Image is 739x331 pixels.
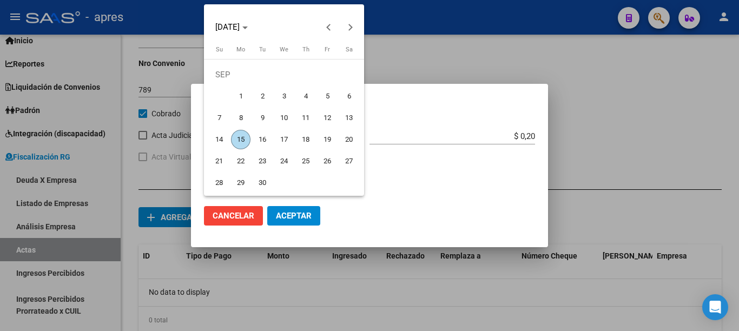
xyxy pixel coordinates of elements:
button: September 25, 2025 [295,150,316,172]
span: 8 [231,108,250,128]
span: 14 [209,130,229,149]
button: Previous month [318,16,340,38]
span: 11 [296,108,315,128]
span: 25 [296,151,315,171]
button: September 1, 2025 [230,85,252,107]
span: 19 [318,130,337,149]
button: September 23, 2025 [252,150,273,172]
button: September 26, 2025 [316,150,338,172]
span: 17 [274,130,294,149]
button: September 10, 2025 [273,107,295,129]
button: September 9, 2025 [252,107,273,129]
span: 1 [231,87,250,106]
button: Next month [340,16,361,38]
span: 15 [231,130,250,149]
span: 7 [209,108,229,128]
button: Choose month and year [211,17,252,37]
button: September 20, 2025 [338,129,360,150]
button: September 4, 2025 [295,85,316,107]
button: September 13, 2025 [338,107,360,129]
span: 30 [253,173,272,193]
button: September 18, 2025 [295,129,316,150]
span: 4 [296,87,315,106]
button: September 3, 2025 [273,85,295,107]
button: September 6, 2025 [338,85,360,107]
span: Th [302,46,309,53]
span: 13 [339,108,359,128]
span: Mo [236,46,245,53]
button: September 30, 2025 [252,172,273,194]
span: 10 [274,108,294,128]
span: Fr [325,46,330,53]
div: Open Intercom Messenger [702,294,728,320]
button: September 2, 2025 [252,85,273,107]
button: September 7, 2025 [208,107,230,129]
button: September 27, 2025 [338,150,360,172]
button: September 17, 2025 [273,129,295,150]
button: September 24, 2025 [273,150,295,172]
span: 12 [318,108,337,128]
button: September 14, 2025 [208,129,230,150]
button: September 12, 2025 [316,107,338,129]
button: September 11, 2025 [295,107,316,129]
span: 9 [253,108,272,128]
span: 21 [209,151,229,171]
span: 20 [339,130,359,149]
button: September 21, 2025 [208,150,230,172]
span: 3 [274,87,294,106]
button: September 8, 2025 [230,107,252,129]
span: 24 [274,151,294,171]
span: Su [216,46,223,53]
button: September 29, 2025 [230,172,252,194]
span: We [280,46,288,53]
button: September 15, 2025 [230,129,252,150]
button: September 16, 2025 [252,129,273,150]
button: September 22, 2025 [230,150,252,172]
span: 27 [339,151,359,171]
span: [DATE] [215,22,240,32]
span: Sa [346,46,353,53]
span: 23 [253,151,272,171]
span: 22 [231,151,250,171]
button: September 5, 2025 [316,85,338,107]
span: 16 [253,130,272,149]
button: September 19, 2025 [316,129,338,150]
span: 28 [209,173,229,193]
span: 2 [253,87,272,106]
button: September 28, 2025 [208,172,230,194]
td: SEP [208,64,360,85]
span: 6 [339,87,359,106]
span: 18 [296,130,315,149]
span: 5 [318,87,337,106]
span: 26 [318,151,337,171]
span: Tu [259,46,266,53]
span: 29 [231,173,250,193]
